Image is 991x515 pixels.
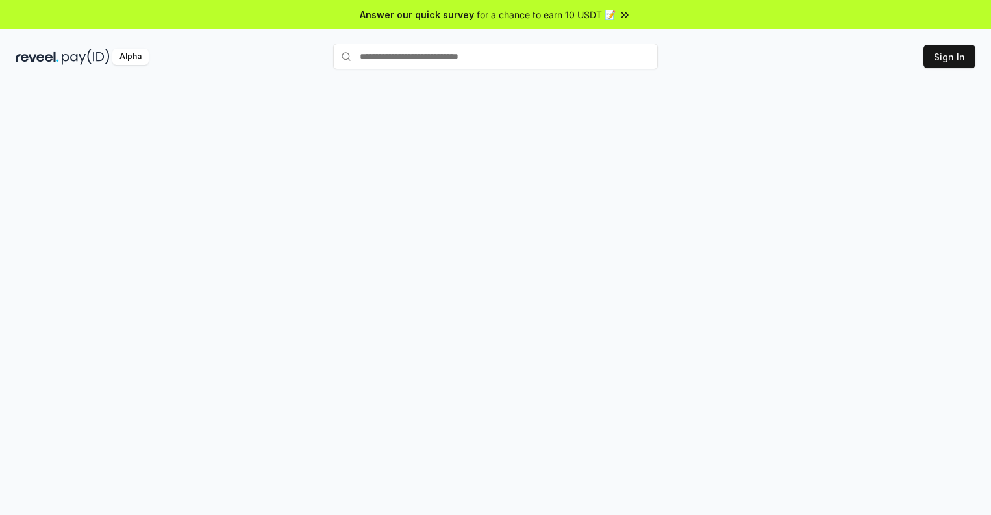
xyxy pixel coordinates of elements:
[477,8,616,21] span: for a chance to earn 10 USDT 📝
[360,8,474,21] span: Answer our quick survey
[923,45,975,68] button: Sign In
[16,49,59,65] img: reveel_dark
[62,49,110,65] img: pay_id
[112,49,149,65] div: Alpha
